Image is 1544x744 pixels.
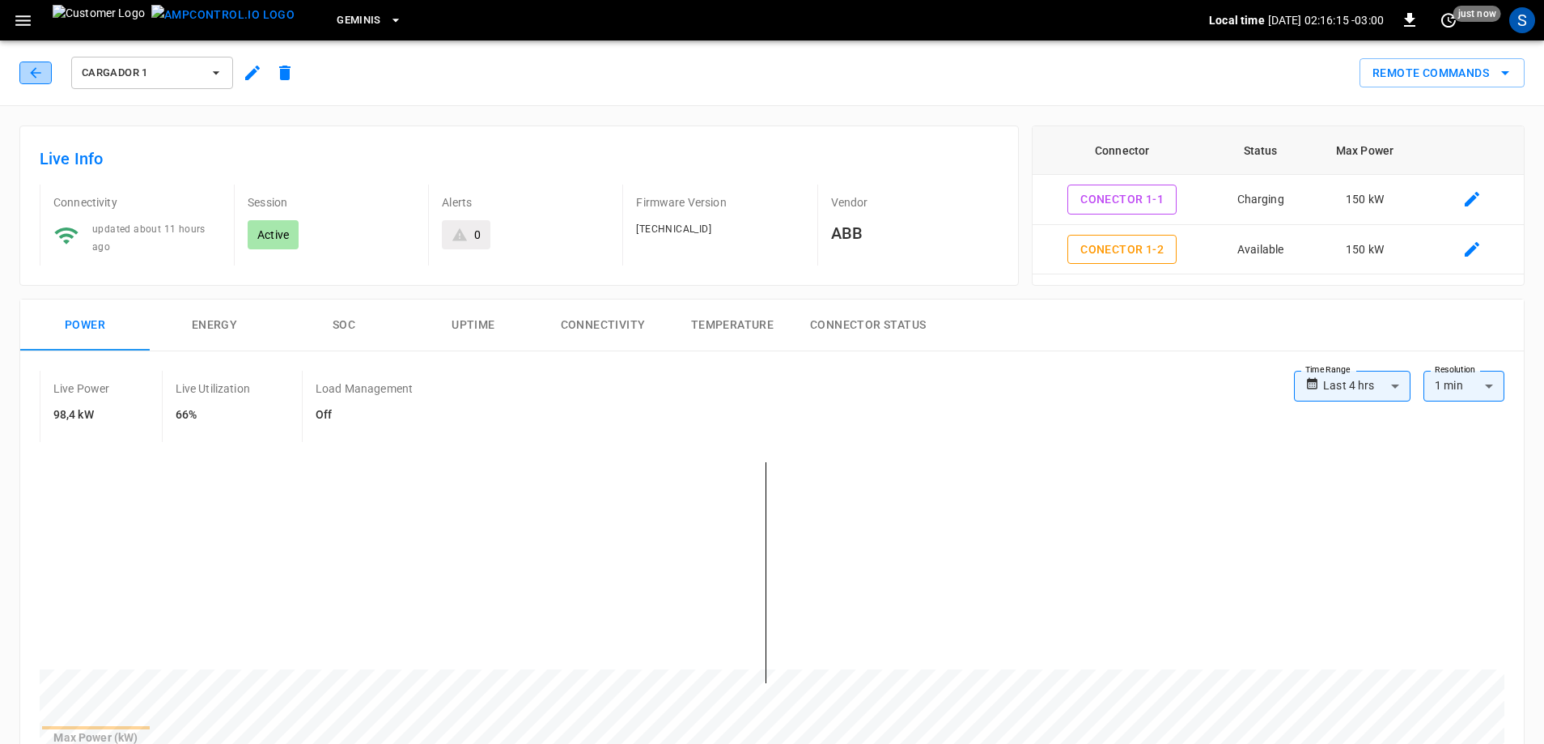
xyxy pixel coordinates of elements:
[71,57,233,89] button: Cargador 1
[1212,274,1309,325] td: Available
[316,381,413,397] p: Load Management
[1309,274,1421,325] td: 150 kW
[1435,363,1475,376] label: Resolution
[1067,185,1177,215] button: Conector 1-1
[53,381,110,397] p: Live Power
[1309,175,1421,225] td: 150 kW
[668,300,797,351] button: Temperature
[20,300,150,351] button: Power
[279,300,409,351] button: SOC
[442,194,609,210] p: Alerts
[1309,225,1421,275] td: 150 kW
[538,300,668,351] button: Connectivity
[1212,126,1309,175] th: Status
[53,194,221,210] p: Connectivity
[82,64,201,83] span: Cargador 1
[1212,225,1309,275] td: Available
[176,406,250,424] h6: 66%
[53,5,145,36] img: Customer Logo
[831,220,999,246] h6: ABB
[636,223,711,235] span: [TECHNICAL_ID]
[1359,58,1525,88] div: remote commands options
[257,227,289,243] p: Active
[151,5,295,25] img: ampcontrol.io logo
[1067,235,1177,265] button: Conector 1-2
[92,223,206,253] span: updated about 11 hours ago
[316,406,413,424] h6: Off
[1033,126,1212,175] th: Connector
[1436,7,1461,33] button: set refresh interval
[1033,126,1524,374] table: connector table
[409,300,538,351] button: Uptime
[1268,12,1384,28] p: [DATE] 02:16:15 -03:00
[474,227,481,243] div: 0
[176,381,250,397] p: Live Utilization
[53,406,110,424] h6: 98,4 kW
[1323,371,1410,402] div: Last 4 hrs
[831,194,999,210] p: Vendor
[1305,363,1351,376] label: Time Range
[1212,175,1309,225] td: Charging
[1359,58,1525,88] button: Remote Commands
[40,146,999,172] h6: Live Info
[330,5,409,36] button: Geminis
[1309,126,1421,175] th: Max Power
[1423,371,1504,402] div: 1 min
[337,11,381,30] span: Geminis
[1453,6,1501,22] span: just now
[636,194,804,210] p: Firmware Version
[797,300,939,351] button: Connector Status
[1509,7,1535,33] div: profile-icon
[150,300,279,351] button: Energy
[248,194,415,210] p: Session
[1209,12,1265,28] p: Local time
